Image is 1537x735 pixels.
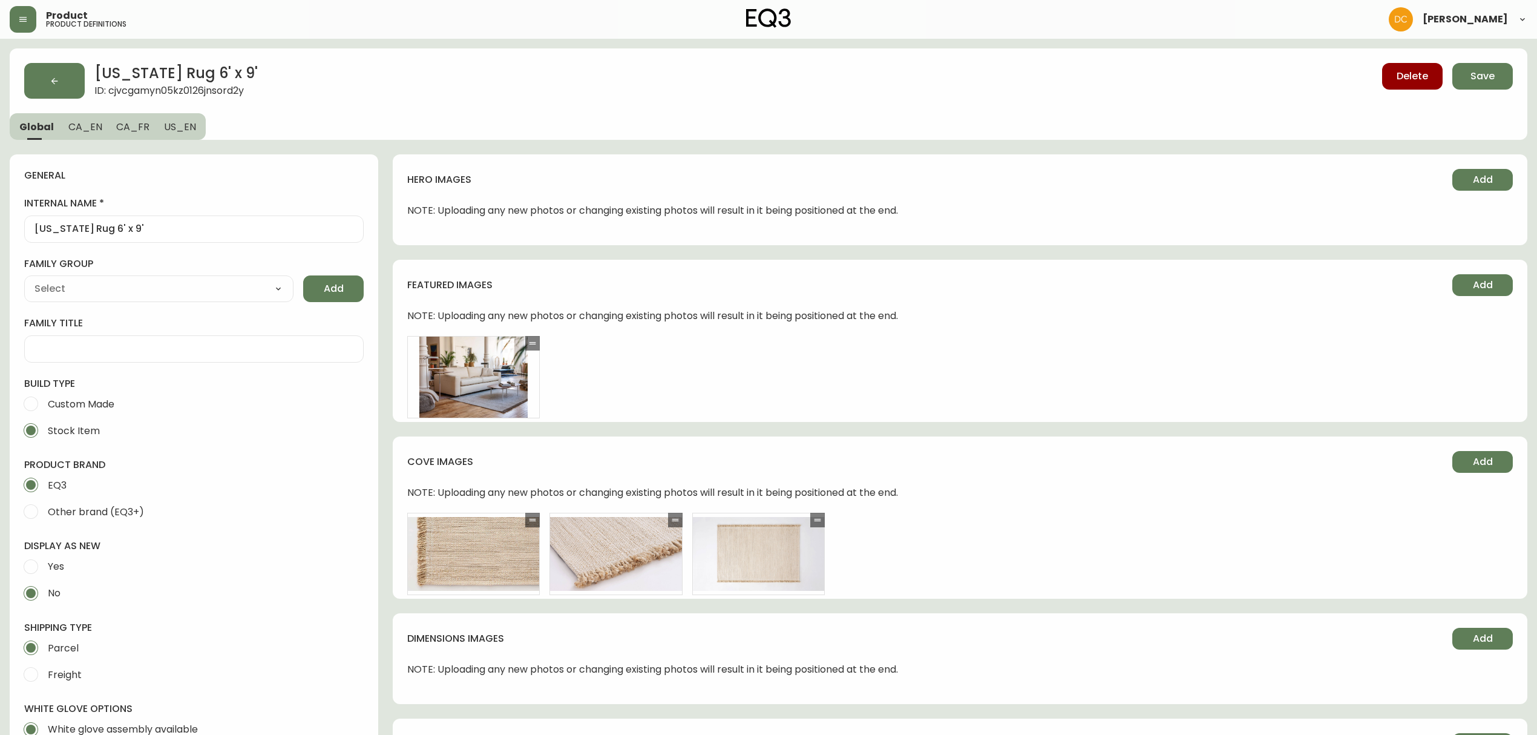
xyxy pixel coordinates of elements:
button: Add [1452,451,1513,473]
span: EQ3 [48,479,67,492]
span: [PERSON_NAME] [1423,15,1508,24]
h4: build type [24,377,364,391]
span: Delete [1397,70,1428,83]
h4: general [24,169,354,182]
span: Other brand (EQ3+) [48,506,144,518]
span: Global [19,120,54,133]
h4: featured images [407,279,1443,292]
span: NOTE: Uploading any new photos or changing existing photos will result in it being positioned at ... [407,664,898,675]
span: ID: cjvcgamyn05kz0126jnsord2y [94,85,258,99]
button: Add [303,275,364,302]
button: Add [1452,274,1513,296]
span: Product [46,11,88,21]
h4: hero images [407,173,1443,186]
button: Add [1452,628,1513,650]
h4: display as new [24,539,364,553]
span: Parcel [48,642,79,654]
label: family title [24,317,364,330]
h5: product definitions [46,21,126,28]
h4: product brand [24,458,364,472]
span: NOTE: Uploading any new photos or changing existing photos will result in it being positioned at ... [407,205,898,216]
span: Add [1473,455,1493,469]
span: Stock Item [48,424,100,437]
h4: white glove options [24,702,364,716]
span: NOTE: Uploading any new photos or changing existing photos will result in it being positioned at ... [407,487,898,498]
span: Add [1473,173,1493,186]
span: Custom Made [48,398,114,410]
button: Save [1452,63,1513,90]
label: internal name [24,197,364,210]
label: family group [24,257,293,271]
h4: cove images [407,455,1443,469]
span: US_EN [164,120,196,133]
span: Add [1473,632,1493,645]
span: Add [324,282,344,295]
span: Add [1473,279,1493,292]
span: Yes [48,560,64,573]
span: CA_FR [116,120,149,133]
h4: shipping type [24,621,364,634]
span: Save [1470,70,1495,83]
span: Freight [48,668,82,681]
span: CA_EN [68,120,102,133]
h2: [US_STATE] Rug 6' x 9' [94,63,258,85]
button: Add [1452,169,1513,191]
h4: dimensions images [407,632,1443,645]
span: NOTE: Uploading any new photos or changing existing photos will result in it being positioned at ... [407,311,898,321]
button: Delete [1382,63,1443,90]
img: logo [746,8,791,28]
span: No [48,587,61,599]
img: 7eb451d6983258353faa3212700b340b [1389,7,1413,31]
